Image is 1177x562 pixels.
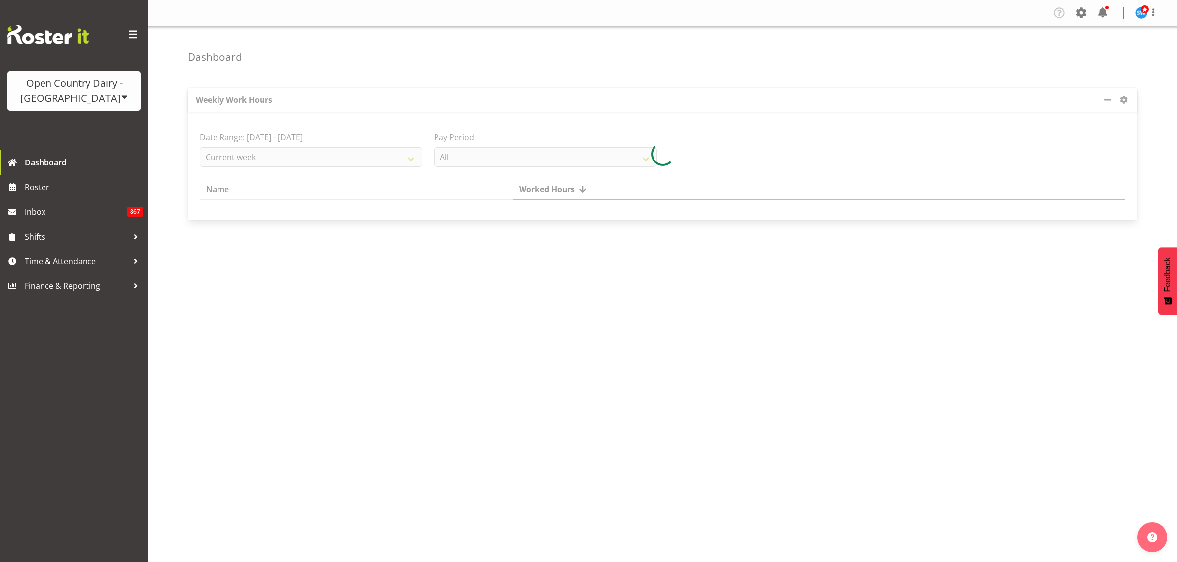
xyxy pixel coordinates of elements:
[7,25,89,44] img: Rosterit website logo
[1163,257,1172,292] span: Feedback
[25,204,127,219] span: Inbox
[25,229,129,244] span: Shifts
[17,76,131,106] div: Open Country Dairy - [GEOGRAPHIC_DATA]
[1158,247,1177,315] button: Feedback - Show survey
[1135,7,1147,19] img: steve-webb8258.jpg
[25,254,129,269] span: Time & Attendance
[25,279,129,293] span: Finance & Reporting
[188,51,242,63] h4: Dashboard
[25,180,143,195] span: Roster
[25,155,143,170] span: Dashboard
[127,207,143,217] span: 867
[1147,532,1157,542] img: help-xxl-2.png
